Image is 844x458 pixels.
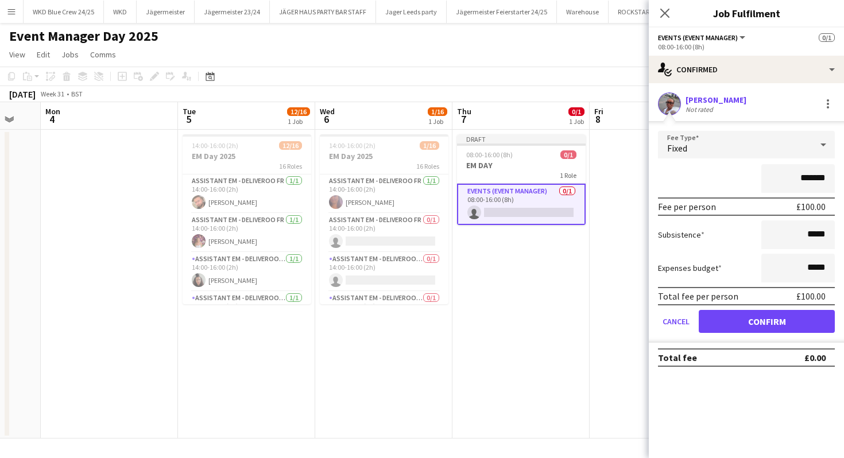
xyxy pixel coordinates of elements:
span: 7 [455,112,471,126]
app-card-role: Assistant EM - Deliveroo FR1/114:00-16:00 (2h) [183,292,311,331]
span: Fri [594,106,603,117]
button: Jägermeister [137,1,195,23]
span: Edit [37,49,50,60]
span: 5 [181,112,196,126]
span: 16 Roles [416,162,439,170]
span: Jobs [61,49,79,60]
div: 1 Job [288,117,309,126]
a: Edit [32,47,55,62]
span: 0/1 [560,150,576,159]
button: ROCKSTAR [609,1,659,23]
span: 16 Roles [279,162,302,170]
div: Fee per person [658,201,716,212]
app-card-role: Events (Event Manager)0/108:00-16:00 (8h) [457,184,586,225]
button: Confirm [699,310,835,333]
span: 12/16 [279,141,302,150]
h3: Job Fulfilment [649,6,844,21]
div: £100.00 [796,290,826,302]
span: Thu [457,106,471,117]
span: 14:00-16:00 (2h) [329,141,375,150]
label: Expenses budget [658,263,722,273]
app-card-role: Assistant EM - Deliveroo FR1/114:00-16:00 (2h)[PERSON_NAME] [320,174,448,214]
app-job-card: Draft08:00-16:00 (8h)0/1EM DAY1 RoleEvents (Event Manager)0/108:00-16:00 (8h) [457,134,586,225]
div: Not rated [686,105,715,114]
span: Wed [320,106,335,117]
div: 08:00-16:00 (8h) [658,42,835,51]
div: 1 Job [428,117,447,126]
span: Fixed [667,142,687,154]
span: Week 31 [38,90,67,98]
h1: Event Manager Day 2025 [9,28,158,45]
span: 0/1 [819,33,835,42]
span: 08:00-16:00 (8h) [466,150,513,159]
span: Comms [90,49,116,60]
button: WKD [104,1,137,23]
span: Tue [183,106,196,117]
app-card-role: Assistant EM - Deliveroo FR0/114:00-16:00 (2h) [320,253,448,292]
span: View [9,49,25,60]
div: Draft [457,134,586,143]
div: £100.00 [796,201,826,212]
button: Cancel [658,310,694,333]
button: WKD Blue Crew 24/25 [24,1,104,23]
button: JÄGER HAUS PARTY BAR STAFF [270,1,376,23]
span: 0/1 [568,107,584,116]
span: 8 [593,112,603,126]
span: Events (Event Manager) [658,33,738,42]
span: 14:00-16:00 (2h) [192,141,238,150]
div: £0.00 [804,352,826,363]
h3: EM Day 2025 [183,151,311,161]
app-card-role: Assistant EM - Deliveroo FR1/114:00-16:00 (2h)[PERSON_NAME] [183,253,311,292]
button: Jager Leeds party [376,1,447,23]
div: 1 Job [569,117,584,126]
app-job-card: 14:00-16:00 (2h)12/16EM Day 202516 RolesAssistant EM - Deliveroo FR1/114:00-16:00 (2h)[PERSON_NAM... [183,134,311,304]
span: 1/16 [420,141,439,150]
label: Subsistence [658,230,704,240]
span: Mon [45,106,60,117]
span: 12/16 [287,107,310,116]
app-card-role: Assistant EM - Deliveroo FR1/114:00-16:00 (2h)[PERSON_NAME] [183,214,311,253]
div: BST [71,90,83,98]
h3: EM DAY [457,160,586,170]
span: 1/16 [428,107,447,116]
a: Jobs [57,47,83,62]
a: Comms [86,47,121,62]
button: Events (Event Manager) [658,33,747,42]
button: Jägermeister 23/24 [195,1,270,23]
app-card-role: Assistant EM - Deliveroo FR0/114:00-16:00 (2h) [320,214,448,253]
span: 4 [44,112,60,126]
div: [DATE] [9,88,36,100]
span: 6 [318,112,335,126]
app-card-role: Assistant EM - Deliveroo FR0/114:00-16:00 (2h) [320,292,448,331]
app-card-role: Assistant EM - Deliveroo FR1/114:00-16:00 (2h)[PERSON_NAME] [183,174,311,214]
div: Total fee [658,352,697,363]
button: Warehouse [557,1,609,23]
app-job-card: 14:00-16:00 (2h)1/16EM Day 202516 RolesAssistant EM - Deliveroo FR1/114:00-16:00 (2h)[PERSON_NAME... [320,134,448,304]
button: Jägermeister Feierstarter 24/25 [447,1,557,23]
a: View [5,47,30,62]
div: Confirmed [649,56,844,83]
div: Total fee per person [658,290,738,302]
span: 1 Role [560,171,576,180]
div: [PERSON_NAME] [686,95,746,105]
h3: EM Day 2025 [320,151,448,161]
